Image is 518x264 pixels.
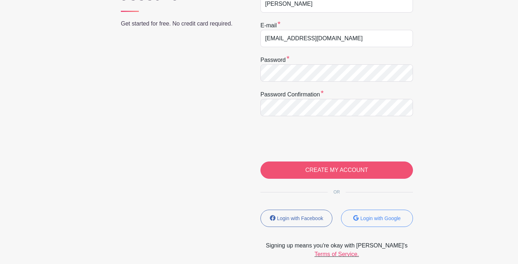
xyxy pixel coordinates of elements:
span: Signing up means you're okay with [PERSON_NAME]'s [256,241,417,250]
span: OR [328,190,346,195]
a: Terms of Service. [314,251,359,257]
input: e.g. julie@eventco.com [260,30,413,47]
small: Login with Facebook [277,215,323,221]
p: Get started for free. No credit card required. [121,19,242,28]
input: CREATE MY ACCOUNT [260,161,413,179]
label: E-mail [260,21,281,30]
small: Login with Google [360,215,401,221]
iframe: reCAPTCHA [260,125,370,153]
label: Password confirmation [260,90,324,99]
button: Login with Facebook [260,210,332,227]
button: Login with Google [341,210,413,227]
label: Password [260,56,290,64]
